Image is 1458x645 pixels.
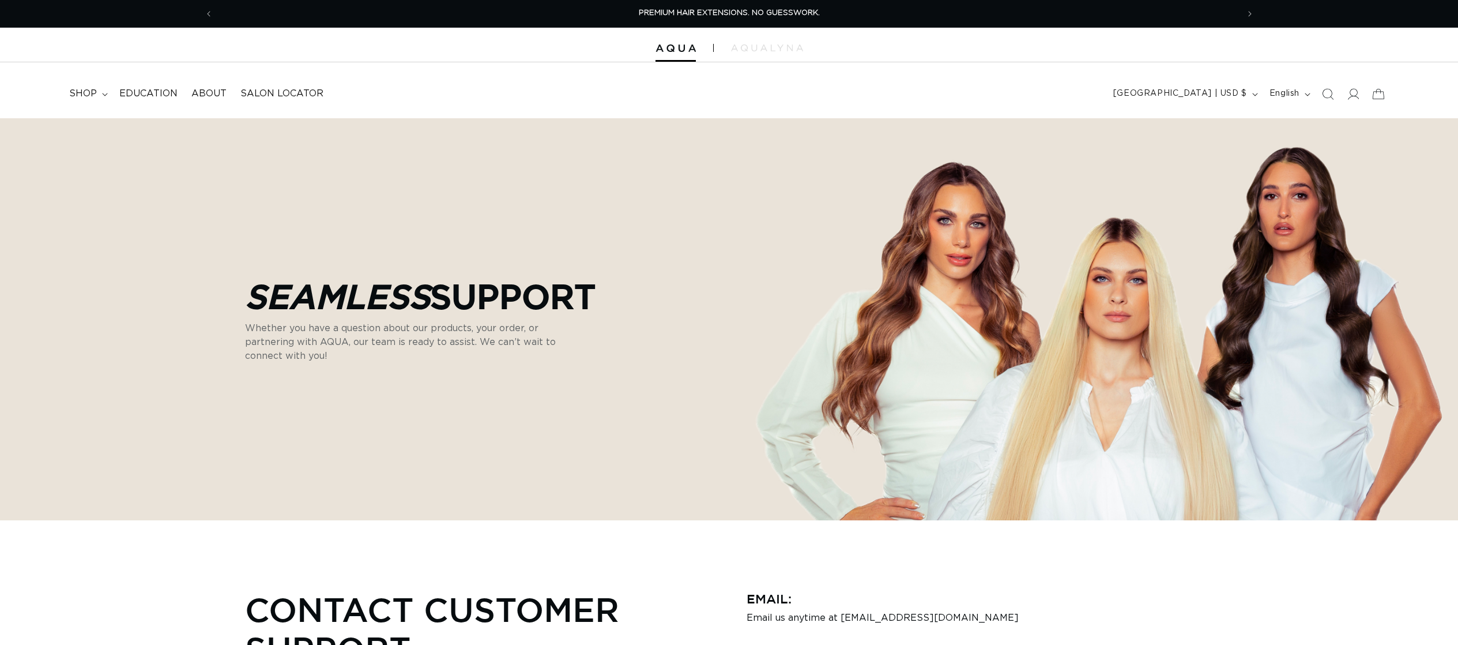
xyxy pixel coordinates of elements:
a: Education [112,81,184,107]
a: About [184,81,233,107]
span: English [1269,88,1299,100]
button: Next announcement [1237,3,1263,25]
button: [GEOGRAPHIC_DATA] | USD $ [1106,83,1263,105]
summary: Search [1315,81,1340,107]
p: Whether you have a question about our products, your order, or partnering with AQUA, our team is ... [245,321,579,363]
button: English [1263,83,1315,105]
span: Education [119,88,178,100]
em: Seamless [245,277,430,314]
h3: Email: [747,590,1214,608]
summary: shop [62,81,112,107]
span: Salon Locator [240,88,323,100]
span: shop [69,88,97,100]
button: Previous announcement [196,3,221,25]
span: PREMIUM HAIR EXTENSIONS. NO GUESSWORK. [639,9,820,17]
span: [GEOGRAPHIC_DATA] | USD $ [1113,88,1247,100]
span: About [191,88,227,100]
p: Email us anytime at [EMAIL_ADDRESS][DOMAIN_NAME] [747,613,1214,623]
img: Aqua Hair Extensions [655,44,696,52]
p: Support [245,276,596,316]
img: aqualyna.com [731,44,803,51]
a: Salon Locator [233,81,330,107]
